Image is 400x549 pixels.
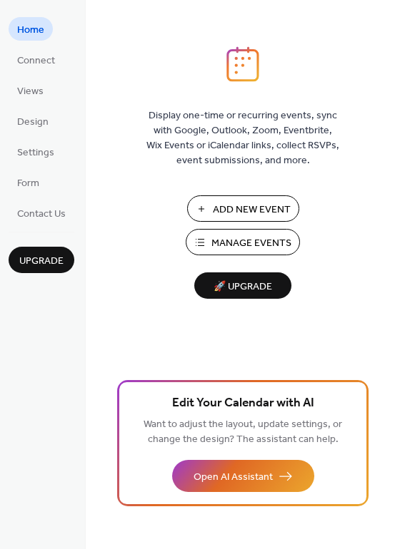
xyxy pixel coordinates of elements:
[9,201,74,225] a: Contact Us
[17,115,49,130] span: Design
[9,109,57,133] a: Design
[9,17,53,41] a: Home
[9,78,52,102] a: Views
[9,48,64,71] a: Connect
[17,23,44,38] span: Home
[194,272,291,299] button: 🚀 Upgrade
[17,207,66,222] span: Contact Us
[17,53,55,68] span: Connect
[213,202,291,217] span: Add New Event
[172,394,314,414] span: Edit Your Calendar with AI
[146,108,339,168] span: Display one-time or recurring events, sync with Google, Outlook, Zoom, Eventbrite, Wix Events or ...
[186,229,300,255] button: Manage Events
[211,236,291,251] span: Manage Events
[17,84,44,99] span: Views
[19,254,64,269] span: Upgrade
[226,46,259,82] img: logo_icon.svg
[9,140,63,163] a: Settings
[144,415,342,449] span: Want to adjust the layout, update settings, or change the design? The assistant can help.
[172,460,314,492] button: Open AI Assistant
[187,195,299,222] button: Add New Event
[9,170,48,194] a: Form
[9,247,74,273] button: Upgrade
[203,277,283,297] span: 🚀 Upgrade
[194,470,273,485] span: Open AI Assistant
[17,176,39,191] span: Form
[17,145,54,160] span: Settings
